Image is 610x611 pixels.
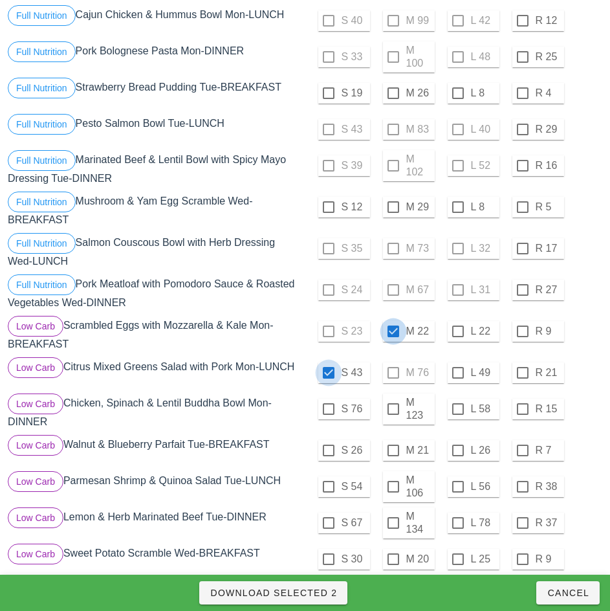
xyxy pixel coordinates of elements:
label: R 9 [536,325,561,338]
label: R 21 [536,366,561,379]
label: R 15 [536,403,561,416]
span: Full Nutrition [16,115,67,134]
div: Strawberry Bread Pudding Tue-BREAKFAST [5,75,305,111]
label: L 8 [471,201,497,214]
button: Cancel [536,581,600,605]
label: R 27 [536,283,561,296]
div: Pork Meatloaf with Pomodoro Sauce & Roasted Vegetables Wed-DINNER [5,272,305,313]
div: Parmesan Shrimp & Quinoa Salad Tue-LUNCH [5,469,305,505]
label: R 25 [536,50,561,63]
div: Mushroom & Yam Egg Scramble Wed-BREAKFAST [5,189,305,230]
label: L 25 [471,553,497,566]
span: Full Nutrition [16,151,67,170]
span: Low Carb [16,394,55,414]
button: Download Selected 2 [199,581,347,605]
label: S 30 [342,553,367,566]
label: R 12 [536,14,561,27]
label: R 5 [536,201,561,214]
div: Walnut & Blueberry Parfait Tue-BREAKFAST [5,432,305,469]
label: M 134 [406,510,432,536]
label: M 22 [406,325,432,338]
label: M 29 [406,201,432,214]
span: Low Carb [16,358,55,377]
div: Marinated Beef & Lentil Bowl with Spicy Mayo Dressing Tue-DINNER [5,148,305,189]
label: S 12 [342,201,367,214]
div: Scrambled Eggs with Mozzarella & Kale Mon-BREAKFAST [5,313,305,355]
label: R 38 [536,480,561,493]
label: R 37 [536,517,561,529]
div: Salmon Couscous Bowl with Herb Dressing Wed-LUNCH [5,230,305,272]
span: Cancel [547,588,589,598]
span: Full Nutrition [16,234,67,253]
span: Low Carb [16,472,55,491]
label: L 22 [471,325,497,338]
label: R 29 [536,123,561,136]
span: Low Carb [16,436,55,455]
span: Full Nutrition [16,78,67,98]
div: Cajun Chicken & Hummus Bowl Mon-LUNCH [5,3,305,39]
label: R 16 [536,159,561,172]
label: S 43 [342,366,367,379]
label: M 106 [406,474,432,500]
div: Pesto Salmon Bowl Tue-LUNCH [5,111,305,148]
label: R 4 [536,87,561,100]
span: Full Nutrition [16,6,67,25]
label: R 9 [536,553,561,566]
span: Full Nutrition [16,42,67,61]
label: L 56 [471,480,497,493]
span: Low Carb [16,544,55,564]
label: M 123 [406,396,432,422]
span: Full Nutrition [16,192,67,212]
label: S 67 [342,517,367,529]
div: Sweet Potato Scramble Wed-BREAKFAST [5,541,305,577]
label: S 19 [342,87,367,100]
span: Download Selected 2 [210,588,337,598]
label: M 20 [406,553,432,566]
label: L 26 [471,444,497,457]
label: S 76 [342,403,367,416]
label: S 54 [342,480,367,493]
label: M 21 [406,444,432,457]
label: R 7 [536,444,561,457]
label: L 49 [471,366,497,379]
div: Chicken, Spinach & Lentil Buddha Bowl Mon-DINNER [5,391,305,432]
label: L 8 [471,87,497,100]
span: Low Carb [16,508,55,528]
label: M 26 [406,87,432,100]
label: R 17 [536,242,561,255]
label: L 78 [471,517,497,529]
span: Low Carb [16,317,55,336]
span: Full Nutrition [16,275,67,294]
div: Citrus Mixed Greens Salad with Pork Mon-LUNCH [5,355,305,391]
label: L 58 [471,403,497,416]
div: Pork Bolognese Pasta Mon-DINNER [5,39,305,75]
div: Lemon & Herb Marinated Beef Tue-DINNER [5,505,305,541]
label: S 26 [342,444,367,457]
